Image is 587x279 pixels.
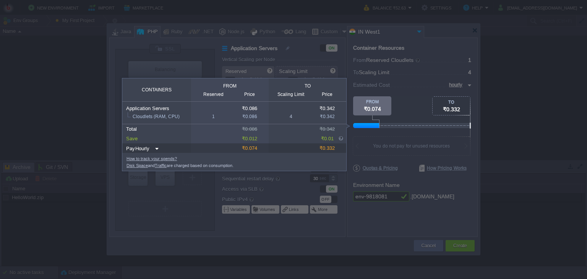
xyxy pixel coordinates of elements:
div: from [191,83,269,89]
a: Disk Space [126,163,148,168]
div: Price [310,92,344,97]
div: ₹0.086 [232,105,267,111]
div: FROM [353,99,391,104]
div: Cloudlets (RAM, CPU) [126,114,191,119]
div: ₹0.342 [310,105,344,111]
div: ₹0.332 [310,143,344,153]
span: ₹0.332 [443,106,460,112]
div: 4 [272,114,310,119]
div: ₹0.012 [232,134,267,143]
div: 1 [194,114,232,119]
a: How to track your spends? [126,156,177,161]
span: ₹0.074 [364,106,381,112]
div: TO [433,100,470,104]
div: ₹0.342 [310,114,344,119]
div: ₹0.074 [232,143,267,153]
div: ₹0.086 [232,114,267,119]
div: and are charged based on consumption. [126,162,346,169]
div: ₹0.086 [232,124,267,134]
div: Containers [124,87,189,92]
div: ₹0.01 [310,134,337,143]
a: Traffic [155,163,167,168]
div: Price [232,92,267,97]
div: to [269,83,346,89]
div: ₹0.342 [310,124,344,134]
div: Pay [126,144,135,153]
div: Scaling Limit [272,92,310,97]
div: Total [126,124,191,134]
div: Application Servers [126,105,191,111]
div: Save [126,134,191,143]
div: Reserved [194,92,232,97]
